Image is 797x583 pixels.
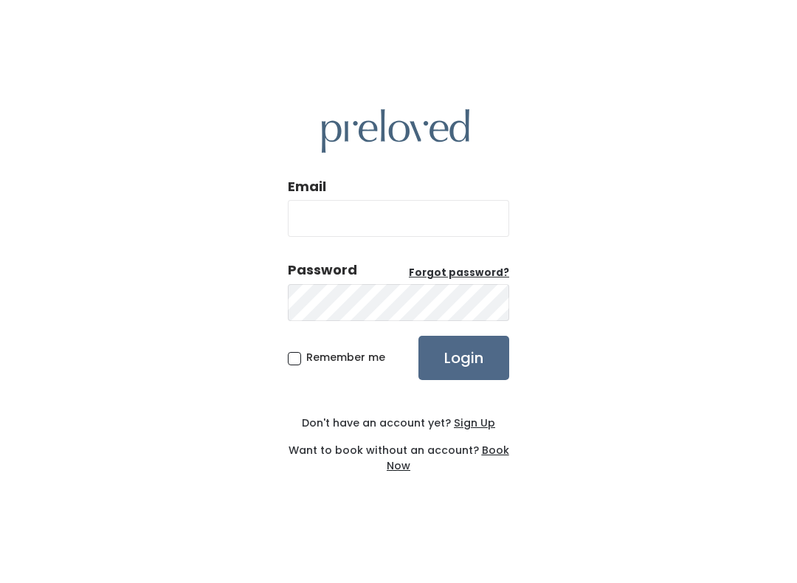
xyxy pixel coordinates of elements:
[322,109,469,153] img: preloved logo
[451,415,495,430] a: Sign Up
[387,443,509,473] a: Book Now
[306,350,385,365] span: Remember me
[418,336,509,380] input: Login
[409,266,509,280] a: Forgot password?
[288,177,326,196] label: Email
[288,431,509,474] div: Want to book without an account?
[288,261,357,280] div: Password
[288,415,509,431] div: Don't have an account yet?
[454,415,495,430] u: Sign Up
